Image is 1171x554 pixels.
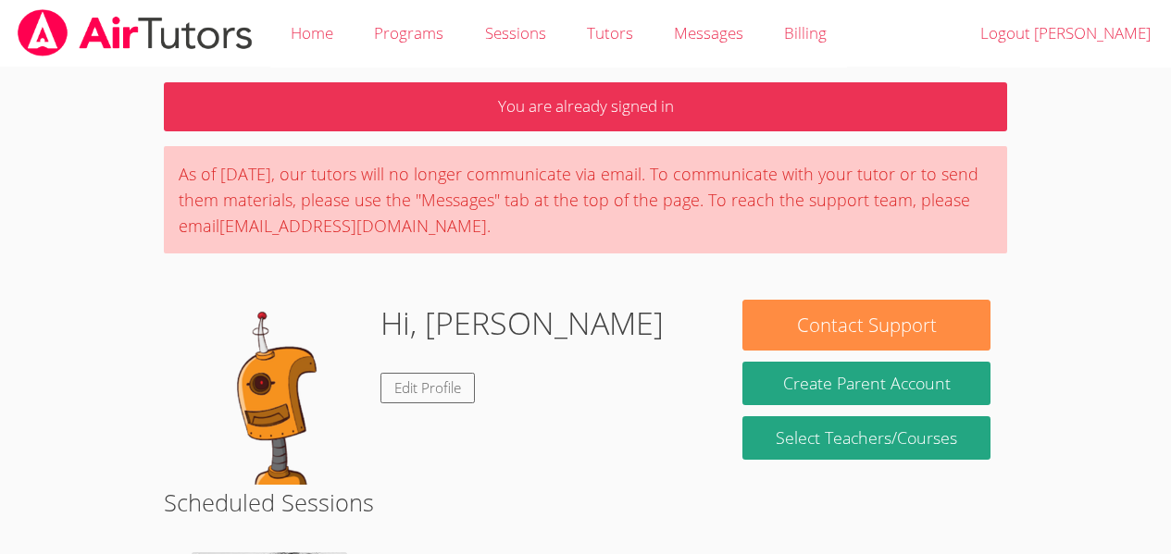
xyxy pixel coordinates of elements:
[16,9,255,56] img: airtutors_banner-c4298cdbf04f3fff15de1276eac7730deb9818008684d7c2e4769d2f7ddbe033.png
[164,82,1007,131] p: You are already signed in
[181,300,366,485] img: default.png
[164,485,1007,520] h2: Scheduled Sessions
[380,300,664,347] h1: Hi, [PERSON_NAME]
[674,22,743,43] span: Messages
[164,146,1007,253] div: As of [DATE], our tutors will no longer communicate via email. To communicate with your tutor or ...
[742,362,990,405] button: Create Parent Account
[742,300,990,351] button: Contact Support
[380,373,475,403] a: Edit Profile
[742,416,990,460] a: Select Teachers/Courses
